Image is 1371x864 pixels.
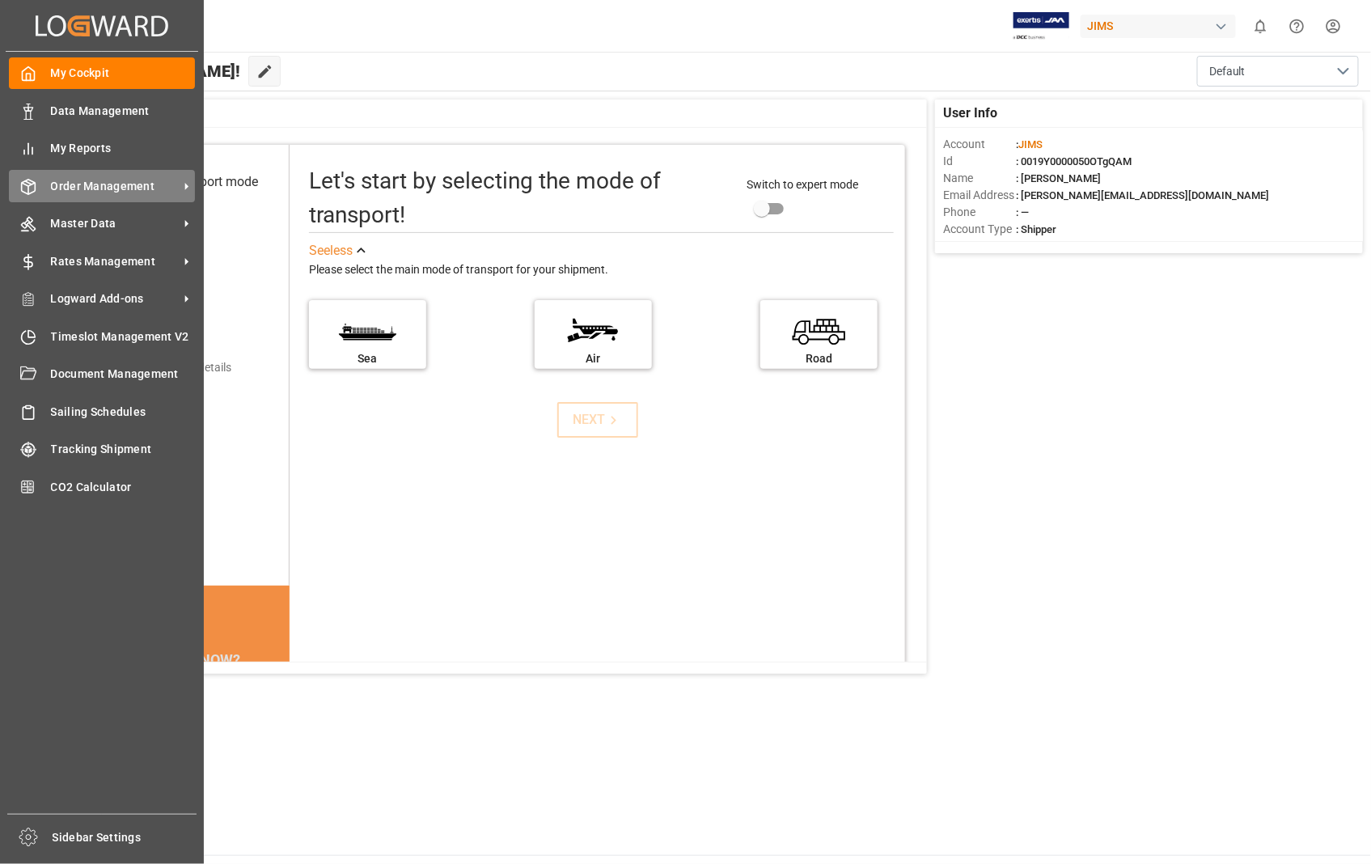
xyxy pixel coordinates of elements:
[943,170,1016,187] span: Name
[1279,8,1315,44] button: Help Center
[1018,138,1043,150] span: JIMS
[9,358,195,390] a: Document Management
[51,366,196,383] span: Document Management
[557,402,638,438] button: NEXT
[1013,12,1069,40] img: Exertis%20JAM%20-%20Email%20Logo.jpg_1722504956.jpg
[1197,56,1359,87] button: open menu
[747,178,858,191] span: Switch to expert mode
[1016,206,1029,218] span: : —
[1016,189,1269,201] span: : [PERSON_NAME][EMAIL_ADDRESS][DOMAIN_NAME]
[1209,63,1246,80] span: Default
[1016,138,1043,150] span: :
[130,359,231,376] div: Add shipping details
[943,221,1016,238] span: Account Type
[943,187,1016,204] span: Email Address
[51,178,179,195] span: Order Management
[309,164,730,232] div: Let's start by selecting the mode of transport!
[943,104,997,123] span: User Info
[51,290,179,307] span: Logward Add-ons
[9,434,195,465] a: Tracking Shipment
[1016,172,1101,184] span: : [PERSON_NAME]
[9,320,195,352] a: Timeslot Management V2
[9,471,195,502] a: CO2 Calculator
[9,57,195,89] a: My Cockpit
[573,410,622,430] div: NEXT
[1016,155,1132,167] span: : 0019Y0000050OTgQAM
[1016,223,1056,235] span: : Shipper
[51,479,196,496] span: CO2 Calculator
[309,260,895,280] div: Please select the main mode of transport for your shipment.
[309,241,353,260] div: See less
[943,136,1016,153] span: Account
[51,441,196,458] span: Tracking Shipment
[51,215,179,232] span: Master Data
[51,404,196,421] span: Sailing Schedules
[51,65,196,82] span: My Cockpit
[943,153,1016,170] span: Id
[1242,8,1279,44] button: show 0 new notifications
[9,95,195,126] a: Data Management
[768,350,870,367] div: Road
[317,350,418,367] div: Sea
[1081,11,1242,41] button: JIMS
[943,204,1016,221] span: Phone
[51,253,179,270] span: Rates Management
[51,103,196,120] span: Data Management
[543,350,644,367] div: Air
[51,140,196,157] span: My Reports
[51,328,196,345] span: Timeslot Management V2
[9,133,195,164] a: My Reports
[53,829,197,846] span: Sidebar Settings
[1081,15,1236,38] div: JIMS
[9,396,195,427] a: Sailing Schedules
